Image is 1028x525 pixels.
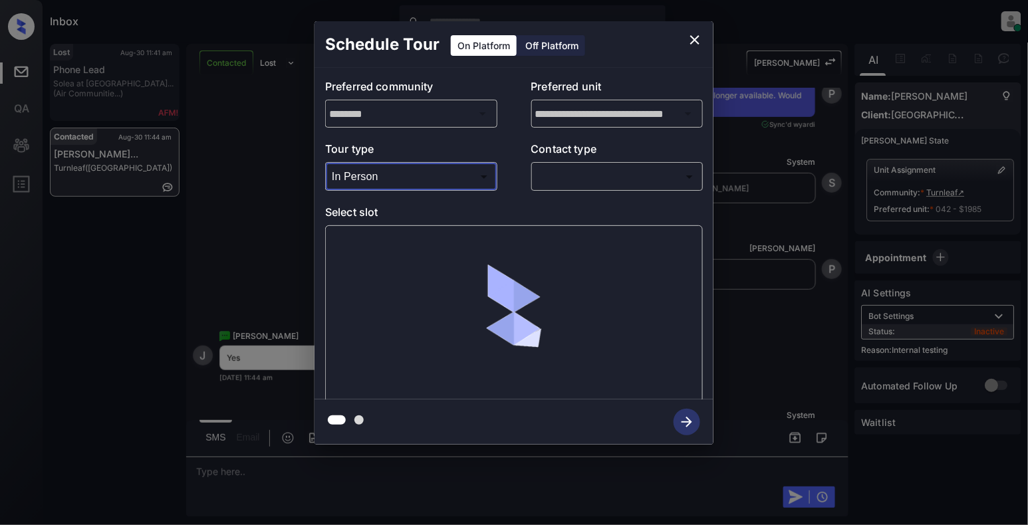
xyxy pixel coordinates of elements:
p: Preferred unit [531,78,704,100]
div: In Person [328,165,494,187]
p: Contact type [531,141,704,162]
button: close [682,27,708,53]
div: On Platform [451,35,517,56]
p: Tour type [325,141,497,162]
h2: Schedule Tour [315,21,450,68]
img: loaderv1.7921fd1ed0a854f04152.gif [436,236,592,392]
p: Preferred community [325,78,497,100]
div: Off Platform [519,35,585,56]
p: Select slot [325,204,703,225]
button: btn-next [666,405,708,439]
